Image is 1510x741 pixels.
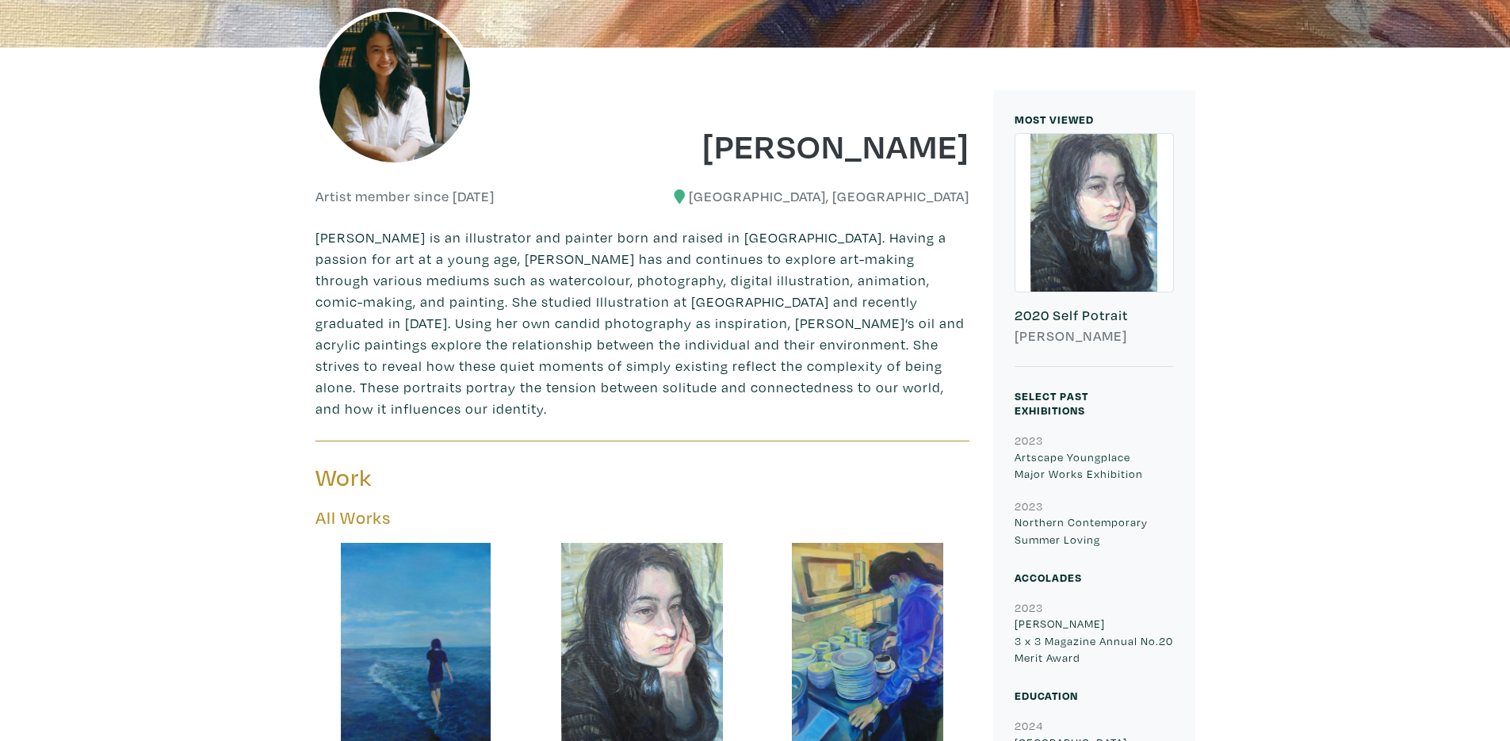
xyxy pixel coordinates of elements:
[315,188,495,205] h6: Artist member since [DATE]
[315,463,631,493] h3: Work
[654,188,969,205] h6: [GEOGRAPHIC_DATA], [GEOGRAPHIC_DATA]
[315,507,969,529] h5: All Works
[1015,600,1043,615] small: 2023
[315,227,969,419] p: [PERSON_NAME] is an illustrator and painter born and raised in [GEOGRAPHIC_DATA]. Having a passio...
[1015,570,1082,585] small: Accolades
[1015,133,1174,367] a: 2020 Self Potrait [PERSON_NAME]
[1015,388,1088,418] small: Select Past Exhibitions
[1015,433,1043,448] small: 2023
[1015,615,1174,667] p: [PERSON_NAME] 3 x 3 Magazine Annual No.20 Merit Award
[1015,514,1174,548] p: Northern Contemporary Summer Loving
[1015,307,1174,324] h6: 2020 Self Potrait
[1015,327,1174,345] h6: [PERSON_NAME]
[1015,718,1043,733] small: 2024
[1015,498,1043,514] small: 2023
[654,124,969,166] h1: [PERSON_NAME]
[1015,112,1094,127] small: MOST VIEWED
[1015,688,1078,703] small: Education
[1015,449,1174,483] p: Artscape Youngplace Major Works Exhibition
[315,8,474,166] img: phpThumb.php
